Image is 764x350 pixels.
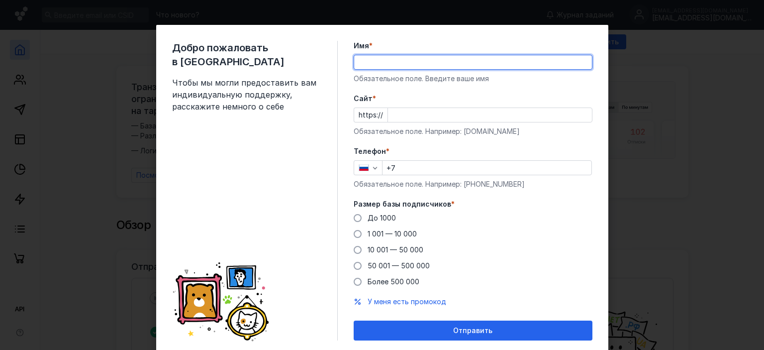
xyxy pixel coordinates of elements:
[368,245,423,254] span: 10 001 — 50 000
[368,297,446,307] button: У меня есть промокод
[354,126,592,136] div: Обязательное поле. Например: [DOMAIN_NAME]
[368,297,446,306] span: У меня есть промокод
[354,94,373,104] span: Cайт
[354,74,592,84] div: Обязательное поле. Введите ваше имя
[354,146,386,156] span: Телефон
[354,179,592,189] div: Обязательное поле. Например: [PHONE_NUMBER]
[354,41,369,51] span: Имя
[172,77,321,113] span: Чтобы мы могли предоставить вам индивидуальную поддержку, расскажите немного о себе
[368,261,430,270] span: 50 001 — 500 000
[368,214,396,222] span: До 1000
[368,277,419,286] span: Более 500 000
[453,327,492,335] span: Отправить
[354,199,451,209] span: Размер базы подписчиков
[354,321,592,341] button: Отправить
[172,41,321,69] span: Добро пожаловать в [GEOGRAPHIC_DATA]
[368,230,417,238] span: 1 001 — 10 000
